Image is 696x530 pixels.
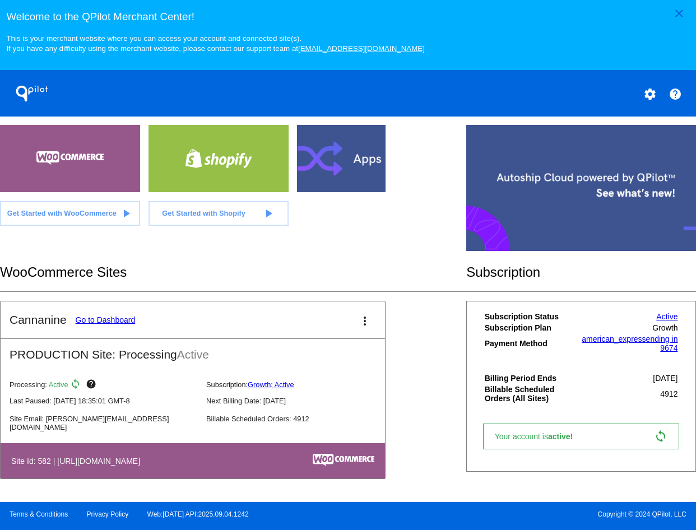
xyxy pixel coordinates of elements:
[669,87,682,101] mat-icon: help
[76,315,136,324] a: Go to Dashboard
[49,380,68,389] span: Active
[7,209,117,217] span: Get Started with WooCommerce
[262,207,275,220] mat-icon: play_arrow
[660,389,678,398] span: 4912
[654,430,667,443] mat-icon: sync
[484,334,576,353] th: Payment Method
[147,510,249,518] a: Web:[DATE] API:2025.09.04.1242
[177,348,209,361] span: Active
[484,323,576,333] th: Subscription Plan
[6,11,689,23] h3: Welcome to the QPilot Merchant Center!
[1,339,385,361] h2: PRODUCTION Site: Processing
[119,207,133,220] mat-icon: play_arrow
[206,380,394,389] p: Subscription:
[484,373,576,383] th: Billing Period Ends
[656,312,678,321] a: Active
[6,34,424,53] small: This is your merchant website where you can access your account and connected site(s). If you hav...
[10,313,67,327] h2: Cannanine
[206,397,394,405] p: Next Billing Date: [DATE]
[672,7,686,20] mat-icon: close
[10,397,197,405] p: Last Paused: [DATE] 18:35:01 GMT-8
[248,380,294,389] a: Growth: Active
[206,415,394,423] p: Billable Scheduled Orders: 4912
[10,379,197,392] p: Processing:
[548,432,578,441] span: active!
[10,415,197,431] p: Site Email: [PERSON_NAME][EMAIL_ADDRESS][DOMAIN_NAME]
[495,432,584,441] span: Your account is
[162,209,245,217] span: Get Started with Shopify
[87,510,129,518] a: Privacy Policy
[149,201,289,226] a: Get Started with Shopify
[86,379,99,392] mat-icon: help
[10,510,68,518] a: Terms & Conditions
[484,384,576,403] th: Billable Scheduled Orders (All Sites)
[70,379,83,392] mat-icon: sync
[11,457,146,466] h4: Site Id: 582 | [URL][DOMAIN_NAME]
[358,510,686,518] span: Copyright © 2024 QPilot, LLC
[466,264,696,280] h2: Subscription
[298,44,425,53] a: [EMAIL_ADDRESS][DOMAIN_NAME]
[582,334,646,343] span: american_express
[483,424,680,449] a: Your account isactive! sync
[313,454,374,466] img: c53aa0e5-ae75-48aa-9bee-956650975ee5
[358,314,372,328] mat-icon: more_vert
[653,374,678,383] span: [DATE]
[643,87,657,101] mat-icon: settings
[582,334,678,352] a: american_expressending in 9674
[10,82,54,105] h1: QPilot
[652,323,678,332] span: Growth
[484,312,576,322] th: Subscription Status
